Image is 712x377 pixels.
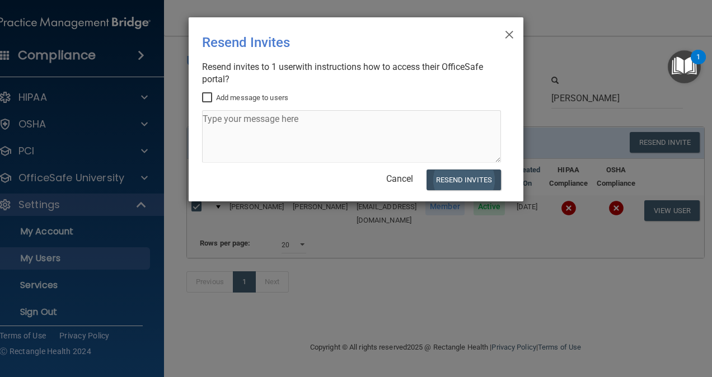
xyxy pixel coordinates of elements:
[427,169,501,190] button: Resend Invites
[202,61,501,86] div: Resend invites to 1 user with instructions how to access their OfficeSafe portal?
[202,93,215,102] input: Add message to users
[202,26,464,59] div: Resend Invites
[504,22,514,44] span: ×
[696,57,700,72] div: 1
[202,91,288,105] label: Add message to users
[386,173,413,184] a: Cancel
[668,50,701,83] button: Open Resource Center, 1 new notification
